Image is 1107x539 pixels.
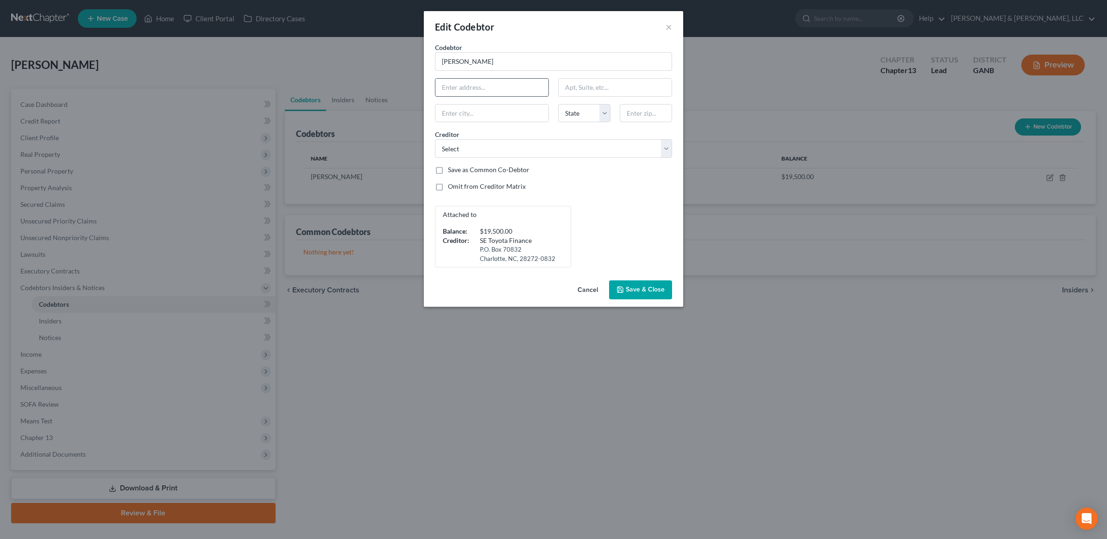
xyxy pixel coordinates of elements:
[443,210,563,219] p: Attached to
[626,286,665,294] span: Save & Close
[480,255,507,262] span: Charlotte,
[435,79,548,96] input: Enter address...
[620,104,672,123] input: Enter zip...
[508,255,518,262] span: NC,
[480,245,559,254] div: P.O. Box 70832
[520,255,555,262] span: 28272-0832
[1076,508,1098,530] div: Open Intercom Messenger
[570,281,605,300] button: Cancel
[435,52,672,71] input: Search codebtor by name...
[448,165,529,174] label: Save as Common Co-Debtor
[559,79,672,96] input: Apt, Suite, etc...
[443,236,469,244] strong: Creditor:
[454,21,494,32] span: Codebtor
[443,227,467,235] strong: Balance:
[609,280,672,300] button: Save & Close
[480,227,559,236] div: $19,500.00
[435,21,452,32] span: Edit
[435,105,548,122] input: Enter city...
[666,21,672,32] button: ×
[480,236,559,245] div: SE Toyota Finance
[435,43,462,51] span: Codebtor
[448,182,526,191] label: Omit from Creditor Matrix
[435,130,459,138] span: Creditor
